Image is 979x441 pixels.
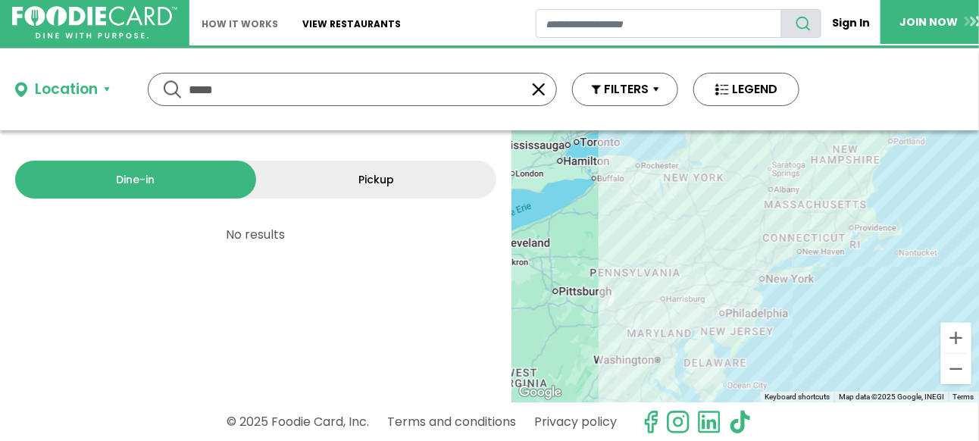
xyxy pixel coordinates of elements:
[12,6,177,39] img: FoodieCard; Eat, Drink, Save, Donate
[821,9,880,37] a: Sign In
[693,73,799,106] button: LEGEND
[572,73,678,106] button: FILTERS
[728,410,752,434] img: tiktok.svg
[536,9,782,38] input: restaurant search
[535,408,618,435] a: Privacy policy
[839,393,944,401] span: Map data ©2025 Google, INEGI
[515,383,565,402] img: Google
[781,9,821,38] button: search
[227,408,370,435] p: © 2025 Foodie Card, Inc.
[388,408,517,435] a: Terms and conditions
[15,161,256,199] a: Dine-in
[953,393,974,401] a: Terms
[697,410,721,434] img: linkedin.svg
[515,383,565,402] a: Open this area in Google Maps (opens a new window)
[35,79,98,101] div: Location
[639,410,663,434] svg: check us out on facebook
[941,323,971,353] button: Zoom in
[941,354,971,384] button: Zoom out
[765,392,830,402] button: Keyboard shortcuts
[4,229,508,241] p: No results
[256,161,497,199] a: Pickup
[15,79,110,101] button: Location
